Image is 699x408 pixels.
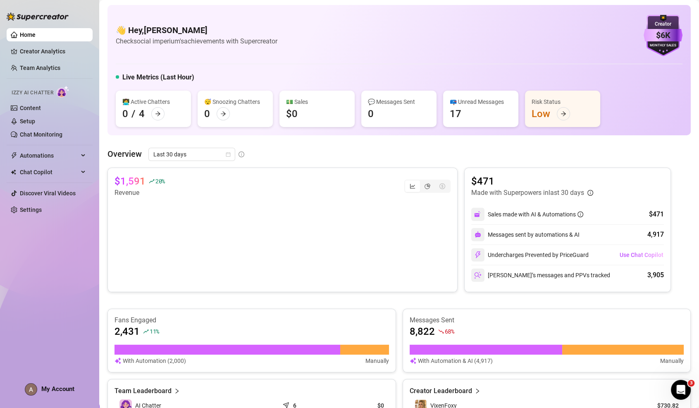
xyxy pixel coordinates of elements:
div: 😴 Snoozing Chatters [204,97,266,106]
div: 3,905 [647,270,664,280]
span: info-circle [239,151,244,157]
a: Creator Analytics [20,45,86,58]
article: Manually [365,356,389,365]
img: AI Chatter [57,86,69,98]
span: pie-chart [425,183,430,189]
div: 💵 Sales [286,97,348,106]
img: svg%3e [474,211,482,218]
span: My Account [41,385,74,393]
span: 11 % [150,327,159,335]
span: 68 % [445,327,454,335]
a: Setup [20,118,35,125]
div: [PERSON_NAME]’s messages and PPVs tracked [471,269,610,282]
a: Settings [20,206,42,213]
span: dollar-circle [439,183,445,189]
img: Chat Copilot [11,169,16,175]
span: Chat Copilot [20,166,79,179]
h5: Live Metrics (Last Hour) [122,72,194,82]
div: 4,917 [647,230,664,240]
span: arrow-right [561,111,566,117]
div: $0 [286,107,298,120]
span: rise [143,329,149,334]
a: Discover Viral Videos [20,190,76,197]
div: Undercharges Prevented by PriceGuard [471,248,589,262]
article: With Automation (2,000) [123,356,186,365]
article: Revenue [115,188,165,198]
article: Overview [107,148,142,160]
div: 0 [122,107,128,120]
span: Last 30 days [153,148,230,161]
article: With Automation & AI (4,917) [418,356,493,365]
div: Messages sent by automations & AI [471,228,580,241]
a: Content [20,105,41,111]
div: Risk Status [532,97,594,106]
iframe: Intercom live chat [671,380,691,400]
div: segmented control [404,180,451,193]
span: info-circle [587,190,593,196]
div: 0 [204,107,210,120]
span: right [475,386,480,396]
article: $1,591 [115,175,146,188]
img: svg%3e [410,356,416,365]
span: arrow-right [155,111,161,117]
img: logo-BBDzfeDw.svg [7,12,69,21]
article: Team Leaderboard [115,386,172,396]
img: ACg8ocLJXDN6EQGP0k7_za_lIdQQo7PWwIST6Y031HMrHO40JHamMg=s96-c [25,384,37,395]
img: svg%3e [474,271,482,279]
article: 8,822 [410,325,435,338]
img: svg%3e [475,231,481,238]
article: 2,431 [115,325,140,338]
a: Chat Monitoring [20,131,62,138]
span: thunderbolt [11,152,17,159]
a: Team Analytics [20,65,60,71]
button: Use Chat Copilot [619,248,664,262]
span: arrow-right [220,111,226,117]
div: 💬 Messages Sent [368,97,430,106]
span: fall [438,329,444,334]
article: Messages Sent [410,316,684,325]
div: 👩‍💻 Active Chatters [122,97,184,106]
div: Sales made with AI & Automations [488,210,583,219]
article: Manually [660,356,684,365]
a: Home [20,31,36,38]
div: 📪 Unread Messages [450,97,512,106]
div: $6K [644,29,682,42]
span: rise [149,178,155,184]
span: Automations [20,149,79,162]
span: calendar [226,152,231,157]
article: Made with Superpowers in last 30 days [471,188,584,198]
span: Izzy AI Chatter [12,89,53,97]
div: 0 [368,107,374,120]
article: Fans Engaged [115,316,389,325]
div: Creator [644,20,682,28]
span: info-circle [577,211,583,217]
article: Check social imperium's achievements with Supercreator [116,36,277,46]
div: 17 [450,107,461,120]
img: purple-badge-B9DA21FR.svg [644,15,682,56]
div: $471 [649,209,664,219]
div: 4 [139,107,145,120]
article: $471 [471,175,593,188]
article: Creator Leaderboard [410,386,472,396]
span: right [174,386,180,396]
span: 20 % [155,177,165,185]
span: Use Chat Copilot [620,252,663,258]
img: svg%3e [115,356,121,365]
span: line-chart [410,183,415,189]
span: 3 [688,380,694,386]
div: Monthly Sales [644,43,682,48]
img: svg%3e [474,251,482,259]
h4: 👋 Hey, [PERSON_NAME] [116,24,277,36]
